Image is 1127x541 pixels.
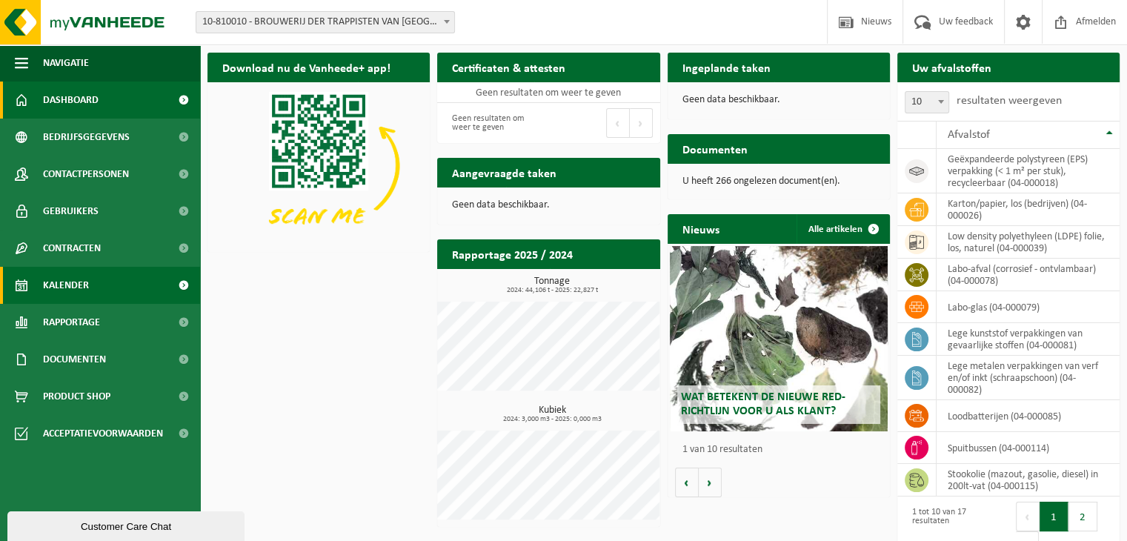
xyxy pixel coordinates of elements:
iframe: chat widget [7,508,247,541]
td: low density polyethyleen (LDPE) folie, los, naturel (04-000039) [937,226,1120,259]
td: karton/papier, los (bedrijven) (04-000026) [937,193,1120,226]
td: Geen resultaten om weer te geven [437,82,659,103]
h2: Download nu de Vanheede+ app! [207,53,405,82]
span: Rapportage [43,304,100,341]
a: Wat betekent de nieuwe RED-richtlijn voor u als klant? [670,246,888,431]
td: lege kunststof verpakkingen van gevaarlijke stoffen (04-000081) [937,323,1120,356]
button: Vorige [675,468,699,497]
span: 2024: 3,000 m3 - 2025: 0,000 m3 [445,416,659,423]
div: Geen resultaten om weer te geven [445,107,541,139]
span: Kalender [43,267,89,304]
button: 2 [1068,502,1097,531]
span: Dashboard [43,82,99,119]
span: Product Shop [43,378,110,415]
span: Contracten [43,230,101,267]
h2: Documenten [668,134,762,163]
p: Geen data beschikbaar. [682,95,875,105]
span: Navigatie [43,44,89,82]
button: Volgende [699,468,722,497]
h2: Uw afvalstoffen [897,53,1006,82]
td: loodbatterijen (04-000085) [937,400,1120,432]
td: labo-glas (04-000079) [937,291,1120,323]
label: resultaten weergeven [957,95,1062,107]
span: Gebruikers [43,193,99,230]
button: Previous [1016,502,1040,531]
span: 10-810010 - BROUWERIJ DER TRAPPISTEN VAN WESTMALLE - WESTMALLE [196,11,455,33]
span: 2024: 44,106 t - 2025: 22,827 t [445,287,659,294]
h2: Nieuws [668,214,734,243]
a: Alle artikelen [797,214,888,244]
span: Afvalstof [948,129,990,141]
td: geëxpandeerde polystyreen (EPS) verpakking (< 1 m² per stuk), recycleerbaar (04-000018) [937,149,1120,193]
img: Download de VHEPlus App [207,82,430,249]
button: 1 [1040,502,1068,531]
span: Documenten [43,341,106,378]
span: Acceptatievoorwaarden [43,415,163,452]
span: Bedrijfsgegevens [43,119,130,156]
p: U heeft 266 ongelezen document(en). [682,176,875,187]
h3: Kubiek [445,405,659,423]
td: lege metalen verpakkingen van verf en/of inkt (schraapschoon) (04-000082) [937,356,1120,400]
h2: Ingeplande taken [668,53,785,82]
span: Wat betekent de nieuwe RED-richtlijn voor u als klant? [681,391,845,417]
p: Geen data beschikbaar. [452,200,645,210]
h2: Aangevraagde taken [437,158,571,187]
td: spuitbussen (04-000114) [937,432,1120,464]
h3: Tonnage [445,276,659,294]
td: labo-afval (corrosief - ontvlambaar) (04-000078) [937,259,1120,291]
p: 1 van 10 resultaten [682,445,882,455]
span: 10 [905,91,949,113]
td: stookolie (mazout, gasolie, diesel) in 200lt-vat (04-000115) [937,464,1120,497]
span: 10-810010 - BROUWERIJ DER TRAPPISTEN VAN WESTMALLE - WESTMALLE [196,12,454,33]
span: Contactpersonen [43,156,129,193]
h2: Rapportage 2025 / 2024 [437,239,588,268]
a: Bekijk rapportage [550,268,659,298]
button: Previous [606,108,630,138]
button: Next [630,108,653,138]
span: 10 [905,92,948,113]
h2: Certificaten & attesten [437,53,580,82]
